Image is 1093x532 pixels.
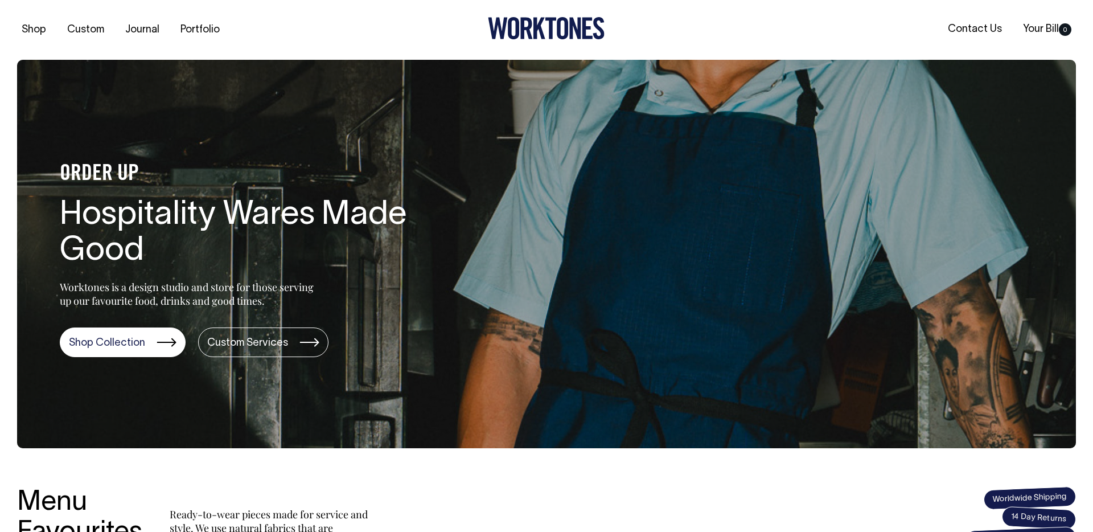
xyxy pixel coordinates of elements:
span: Worldwide Shipping [983,486,1076,510]
p: Worktones is a design studio and store for those serving up our favourite food, drinks and good t... [60,280,319,308]
a: Shop Collection [60,328,186,357]
a: Your Bill0 [1018,20,1076,39]
a: Shop [17,21,51,39]
a: Custom [63,21,109,39]
span: 0 [1059,23,1071,36]
h1: Hospitality Wares Made Good [60,198,424,271]
a: Contact Us [943,20,1006,39]
a: Portfolio [176,21,224,39]
a: Journal [121,21,164,39]
h4: ORDER UP [60,162,424,186]
a: Custom Services [198,328,328,357]
span: 14 Day Returns [1001,506,1076,530]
